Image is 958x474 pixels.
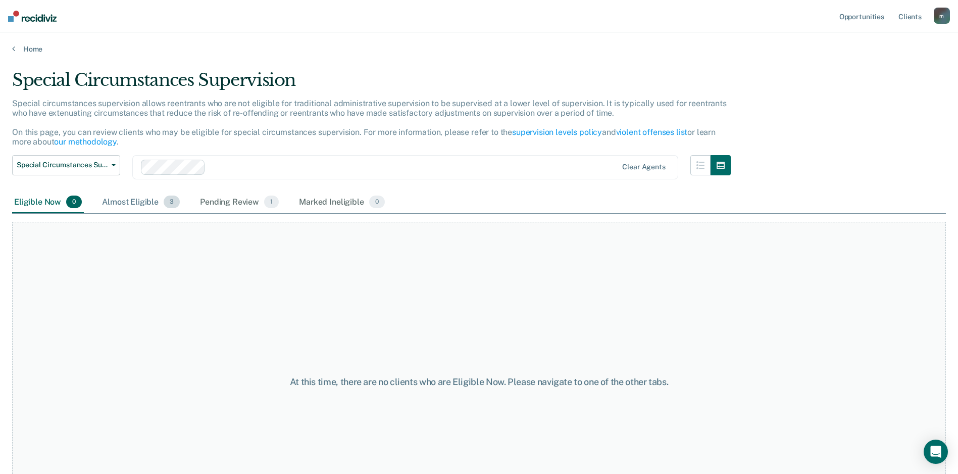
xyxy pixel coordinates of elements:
[12,44,946,54] a: Home
[12,192,84,214] div: Eligible Now0
[264,196,279,209] span: 1
[934,8,950,24] button: m
[100,192,182,214] div: Almost Eligible3
[12,155,120,175] button: Special Circumstances Supervision
[512,127,602,137] a: supervision levels policy
[297,192,387,214] div: Marked Ineligible0
[616,127,688,137] a: violent offenses list
[17,161,108,169] span: Special Circumstances Supervision
[198,192,281,214] div: Pending Review1
[54,137,117,147] a: our methodology
[8,11,57,22] img: Recidiviz
[12,70,731,99] div: Special Circumstances Supervision
[164,196,180,209] span: 3
[924,440,948,464] div: Open Intercom Messenger
[246,376,713,388] div: At this time, there are no clients who are Eligible Now. Please navigate to one of the other tabs.
[66,196,82,209] span: 0
[369,196,385,209] span: 0
[12,99,727,147] p: Special circumstances supervision allows reentrants who are not eligible for traditional administ...
[622,163,665,171] div: Clear agents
